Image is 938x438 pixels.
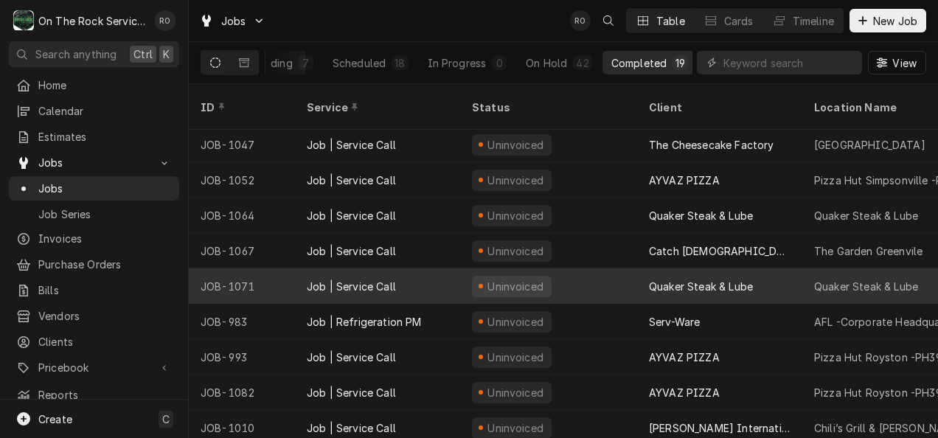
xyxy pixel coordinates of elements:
[649,420,791,436] div: [PERSON_NAME] International Inc
[38,360,150,375] span: Pricebook
[526,55,567,71] div: On Hold
[649,314,700,330] div: Serv-Ware
[649,208,753,223] div: Quaker Steak & Lube
[193,9,271,33] a: Go to Jobs
[597,9,620,32] button: Open search
[9,278,179,302] a: Bills
[9,304,179,328] a: Vendors
[486,420,546,436] div: Uninvoiced
[814,208,918,223] div: Quaker Steak & Lube
[570,10,591,31] div: RO
[793,13,834,29] div: Timeline
[9,176,179,201] a: Jobs
[307,173,396,188] div: Job | Service Call
[649,350,720,365] div: AYVAZ PIZZA
[13,10,34,31] div: O
[307,385,396,400] div: Job | Service Call
[486,243,546,259] div: Uninvoiced
[38,155,150,170] span: Jobs
[576,55,588,71] div: 42
[38,231,172,246] span: Invoices
[9,226,179,251] a: Invoices
[307,208,396,223] div: Job | Service Call
[38,413,72,425] span: Create
[133,46,153,62] span: Ctrl
[9,150,179,175] a: Go to Jobs
[38,129,172,145] span: Estimates
[486,137,546,153] div: Uninvoiced
[649,243,791,259] div: Catch [DEMOGRAPHIC_DATA] Greenville
[395,55,405,71] div: 18
[9,355,179,380] a: Go to Pricebook
[38,77,172,93] span: Home
[189,375,295,410] div: JOB-1082
[38,13,147,29] div: On The Rock Services
[495,55,504,71] div: 0
[472,100,622,115] div: Status
[189,198,295,233] div: JOB-1064
[307,420,396,436] div: Job | Service Call
[38,181,172,196] span: Jobs
[868,51,926,74] button: View
[675,55,685,71] div: 19
[570,10,591,31] div: Rich Ortega's Avatar
[189,162,295,198] div: JOB-1052
[9,330,179,354] a: Clients
[189,304,295,339] div: JOB-983
[189,233,295,268] div: JOB-1067
[723,51,855,74] input: Keyword search
[201,100,280,115] div: ID
[611,55,667,71] div: Completed
[38,206,172,222] span: Job Series
[9,73,179,97] a: Home
[13,10,34,31] div: On The Rock Services's Avatar
[333,55,386,71] div: Scheduled
[814,279,918,294] div: Quaker Steak & Lube
[221,13,246,29] span: Jobs
[656,13,685,29] div: Table
[9,99,179,123] a: Calendar
[189,127,295,162] div: JOB-1047
[162,411,170,427] span: C
[486,350,546,365] div: Uninvoiced
[428,55,487,71] div: In Progress
[486,173,546,188] div: Uninvoiced
[724,13,754,29] div: Cards
[189,339,295,375] div: JOB-993
[9,202,179,226] a: Job Series
[307,314,422,330] div: Job | Refrigeration PM
[307,279,396,294] div: Job | Service Call
[38,308,172,324] span: Vendors
[814,137,925,153] div: [GEOGRAPHIC_DATA]
[189,268,295,304] div: JOB-1071
[649,385,720,400] div: AYVAZ PIZZA
[307,100,445,115] div: Service
[35,46,117,62] span: Search anything
[814,243,923,259] div: The Garden Greenvile
[649,279,753,294] div: Quaker Steak & Lube
[302,55,310,71] div: 7
[870,13,920,29] span: New Job
[649,137,774,153] div: The Cheesecake Factory
[38,103,172,119] span: Calendar
[155,10,176,31] div: RO
[649,100,788,115] div: Client
[850,9,926,32] button: New Job
[307,350,396,365] div: Job | Service Call
[486,208,546,223] div: Uninvoiced
[486,385,546,400] div: Uninvoiced
[889,55,920,71] span: View
[38,257,172,272] span: Purchase Orders
[307,137,396,153] div: Job | Service Call
[252,55,293,71] div: Pending
[9,41,179,67] button: Search anythingCtrlK
[307,243,396,259] div: Job | Service Call
[38,282,172,298] span: Bills
[649,173,720,188] div: AYVAZ PIZZA
[38,387,172,403] span: Reports
[9,252,179,277] a: Purchase Orders
[9,125,179,149] a: Estimates
[155,10,176,31] div: Rich Ortega's Avatar
[486,314,546,330] div: Uninvoiced
[9,383,179,407] a: Reports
